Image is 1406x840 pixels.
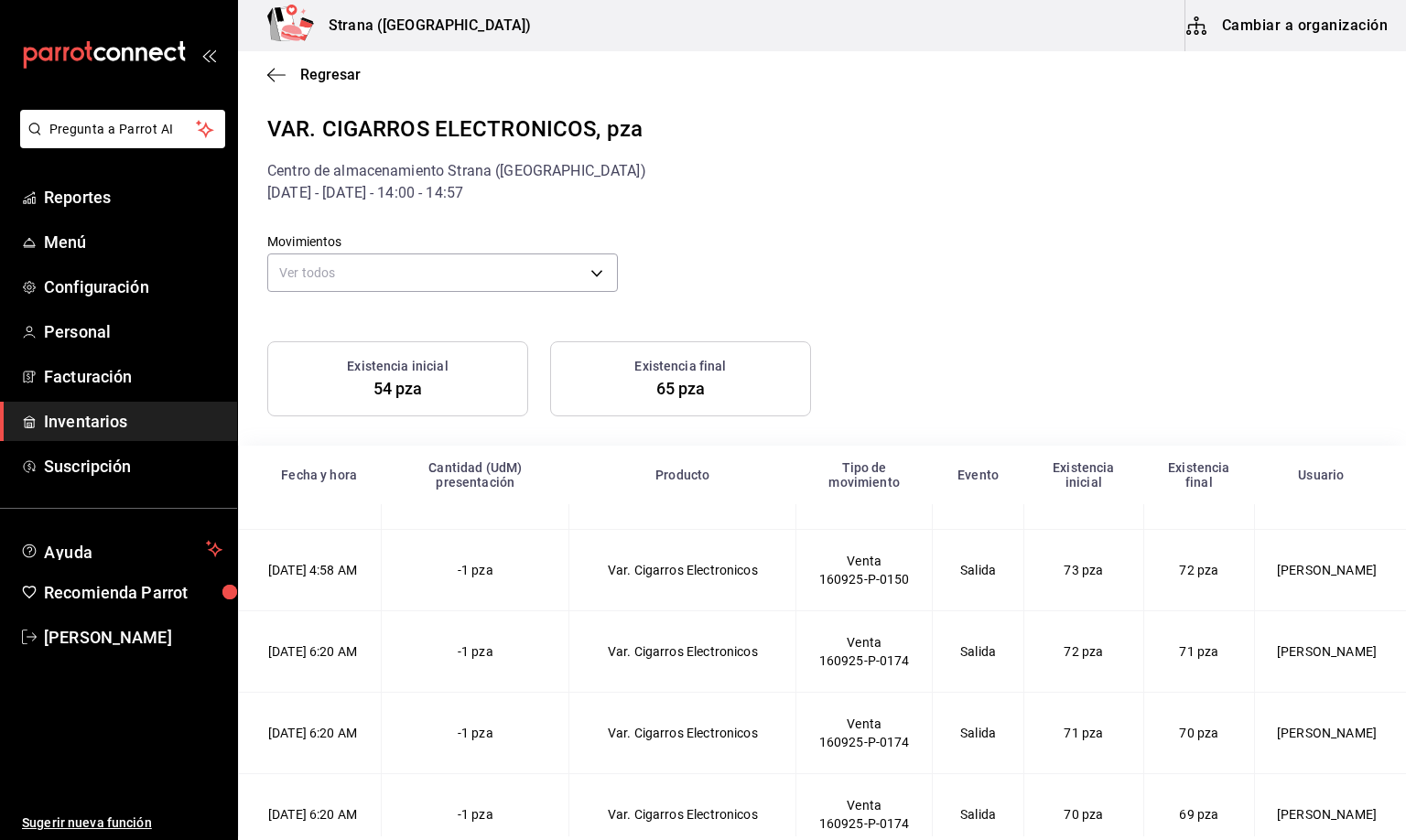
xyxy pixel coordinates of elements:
[1064,807,1103,822] span: 70 pza
[818,652,910,670] div: 160925-P-0174
[569,610,796,692] td: Var. Cigarros Electronicos
[20,110,225,148] button: Pregunta a Parrot AI
[347,357,448,376] h3: Existencia inicial
[1179,726,1218,740] span: 70 pza
[634,357,726,376] h3: Existencia final
[1179,807,1218,822] span: 69 pza
[268,468,371,482] div: Fecha y hora
[818,814,910,833] div: 160925-P-0174
[1064,644,1103,659] span: 72 pza
[267,253,618,292] div: Ver todos
[267,160,1377,182] div: Centro de almacenamiento Strana ([GEOGRAPHIC_DATA])
[818,570,910,588] div: 160925-P-0150
[1064,726,1103,740] span: 71 pza
[22,813,222,833] span: Sugerir nueva función
[44,364,222,389] span: Facturación
[818,733,910,751] div: 160925-P-0174
[569,692,796,773] td: Var. Cigarros Electronicos
[239,692,382,773] td: [DATE] 6:20 AM
[49,120,197,139] span: Pregunta a Parrot AI
[373,379,423,398] span: 54 pza
[933,529,1024,610] td: Salida
[1064,563,1103,577] span: 73 pza
[818,796,910,814] div: Venta
[44,185,222,210] span: Reportes
[933,692,1024,773] td: Salida
[1154,460,1243,490] div: Existencia final
[267,182,1377,204] div: [DATE] - [DATE] - 14:00 - 14:57
[393,460,558,490] div: Cantidad (UdM) presentación
[458,726,493,740] span: -1 pza
[267,66,361,83] button: Regresar
[818,552,910,570] div: Venta
[458,563,493,577] span: -1 pza
[44,538,199,560] span: Ayuda
[300,66,361,83] span: Regresar
[314,15,531,37] h3: Strana ([GEOGRAPHIC_DATA])
[944,468,1013,482] div: Evento
[44,454,222,479] span: Suscripción
[580,468,785,482] div: Producto
[656,379,706,398] span: 65 pza
[267,235,618,248] label: Movimientos
[1179,563,1218,577] span: 72 pza
[239,610,382,692] td: [DATE] 6:20 AM
[267,113,1377,145] div: VAR. CIGARROS ELECTRONICOS, pza
[569,529,796,610] td: Var. Cigarros Electronicos
[458,644,493,659] span: -1 pza
[458,807,493,822] span: -1 pza
[1265,468,1377,482] div: Usuario
[44,275,222,299] span: Configuración
[807,460,922,490] div: Tipo de movimiento
[44,625,222,650] span: [PERSON_NAME]
[1035,460,1133,490] div: Existencia inicial
[1179,644,1218,659] span: 71 pza
[44,409,222,434] span: Inventarios
[1254,610,1406,692] td: [PERSON_NAME]
[44,230,222,254] span: Menú
[13,133,225,152] a: Pregunta a Parrot AI
[818,715,910,733] div: Venta
[933,610,1024,692] td: Salida
[201,48,216,62] button: open_drawer_menu
[44,580,222,605] span: Recomienda Parrot
[818,633,910,652] div: Venta
[239,529,382,610] td: [DATE] 4:58 AM
[1254,529,1406,610] td: [PERSON_NAME]
[1254,692,1406,773] td: [PERSON_NAME]
[44,319,222,344] span: Personal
